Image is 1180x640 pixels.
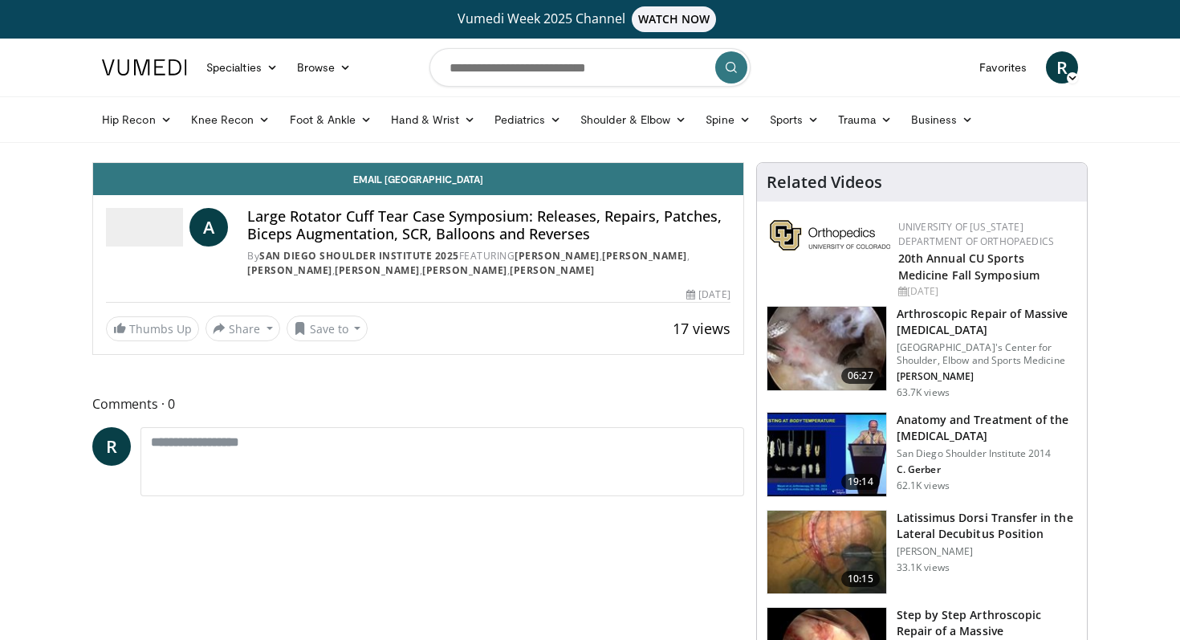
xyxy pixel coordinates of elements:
img: 355603a8-37da-49b6-856f-e00d7e9307d3.png.150x105_q85_autocrop_double_scale_upscale_version-0.2.png [770,220,890,251]
input: Search topics, interventions [429,48,751,87]
a: [PERSON_NAME] [602,249,687,263]
a: Vumedi Week 2025 ChannelWATCH NOW [104,6,1076,32]
img: 281021_0002_1.png.150x105_q85_crop-smart_upscale.jpg [767,307,886,390]
div: By FEATURING , , , , , [247,249,730,278]
img: San Diego Shoulder Institute 2025 [106,208,183,247]
span: 17 views [673,319,730,338]
span: Comments 0 [92,393,744,414]
span: WATCH NOW [632,6,717,32]
a: Browse [287,51,361,84]
a: R [92,427,131,466]
a: [PERSON_NAME] [510,263,595,277]
span: 19:14 [841,474,880,490]
a: 06:27 Arthroscopic Repair of Massive [MEDICAL_DATA] [GEOGRAPHIC_DATA]'s Center for Shoulder, Elbo... [767,306,1077,399]
a: Sports [760,104,829,136]
p: 63.7K views [897,386,950,399]
a: Shoulder & Elbow [571,104,696,136]
h3: Arthroscopic Repair of Massive [MEDICAL_DATA] [897,306,1077,338]
div: [DATE] [898,284,1074,299]
p: [PERSON_NAME] [897,545,1077,558]
a: [PERSON_NAME] [247,263,332,277]
a: Knee Recon [181,104,280,136]
a: San Diego Shoulder Institute 2025 [259,249,459,263]
a: Hand & Wrist [381,104,485,136]
p: [PERSON_NAME] [897,370,1077,383]
a: [PERSON_NAME] [422,263,507,277]
a: Thumbs Up [106,316,199,341]
p: San Diego Shoulder Institute 2014 [897,447,1077,460]
a: Trauma [828,104,901,136]
h3: Latissimus Dorsi Transfer in the Lateral Decubitus Position [897,510,1077,542]
h3: Anatomy and Treatment of the [MEDICAL_DATA] [897,412,1077,444]
button: Save to [287,316,368,341]
a: R [1046,51,1078,84]
h4: Related Videos [767,173,882,192]
img: 38501_0000_3.png.150x105_q85_crop-smart_upscale.jpg [767,511,886,594]
a: [PERSON_NAME] [335,263,420,277]
span: 10:15 [841,571,880,587]
a: Spine [696,104,759,136]
img: VuMedi Logo [102,59,187,75]
button: Share [205,316,280,341]
a: University of [US_STATE] Department of Orthopaedics [898,220,1054,248]
a: 19:14 Anatomy and Treatment of the [MEDICAL_DATA] San Diego Shoulder Institute 2014 C. Gerber 62.... [767,412,1077,497]
img: 58008271-3059-4eea-87a5-8726eb53a503.150x105_q85_crop-smart_upscale.jpg [767,413,886,496]
p: [GEOGRAPHIC_DATA]'s Center for Shoulder, Elbow and Sports Medicine [897,341,1077,367]
a: Specialties [197,51,287,84]
span: 06:27 [841,368,880,384]
p: C. Gerber [897,463,1077,476]
p: 62.1K views [897,479,950,492]
p: 33.1K views [897,561,950,574]
div: [DATE] [686,287,730,302]
a: Email [GEOGRAPHIC_DATA] [93,163,743,195]
a: Favorites [970,51,1036,84]
a: Pediatrics [485,104,571,136]
a: A [189,208,228,247]
a: 20th Annual CU Sports Medicine Fall Symposium [898,251,1040,283]
a: [PERSON_NAME] [515,249,600,263]
a: 10:15 Latissimus Dorsi Transfer in the Lateral Decubitus Position [PERSON_NAME] 33.1K views [767,510,1077,595]
a: Foot & Ankle [280,104,382,136]
a: Hip Recon [92,104,181,136]
a: Business [901,104,983,136]
h4: Large Rotator Cuff Tear Case Symposium: Releases, Repairs, Patches, Biceps Augmentation, SCR, Bal... [247,208,730,243]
